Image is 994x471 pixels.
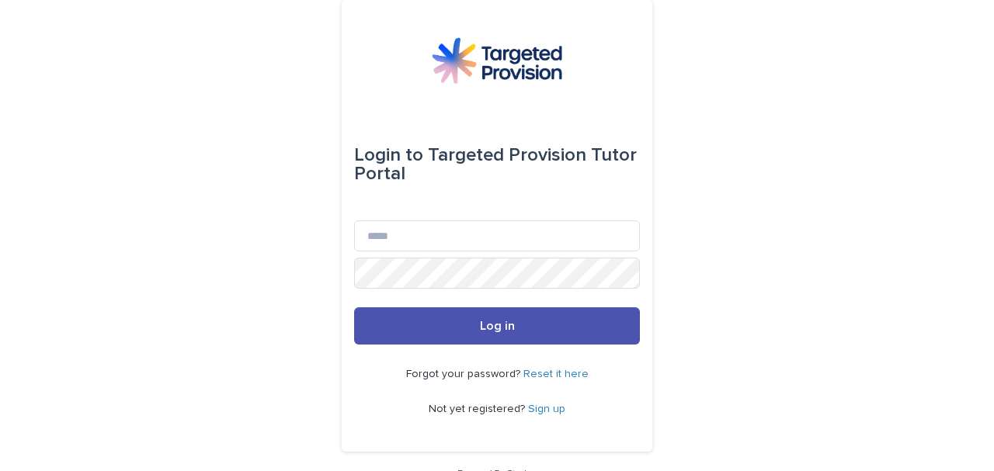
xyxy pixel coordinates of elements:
a: Sign up [528,403,565,414]
img: M5nRWzHhSzIhMunXDL62 [432,37,562,84]
span: Not yet registered? [429,403,528,414]
button: Log in [354,307,640,345]
span: Login to [354,146,423,165]
span: Forgot your password? [406,369,523,379]
div: Targeted Provision Tutor Portal [354,133,640,196]
span: Log in [480,320,515,332]
a: Reset it here [523,369,589,379]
